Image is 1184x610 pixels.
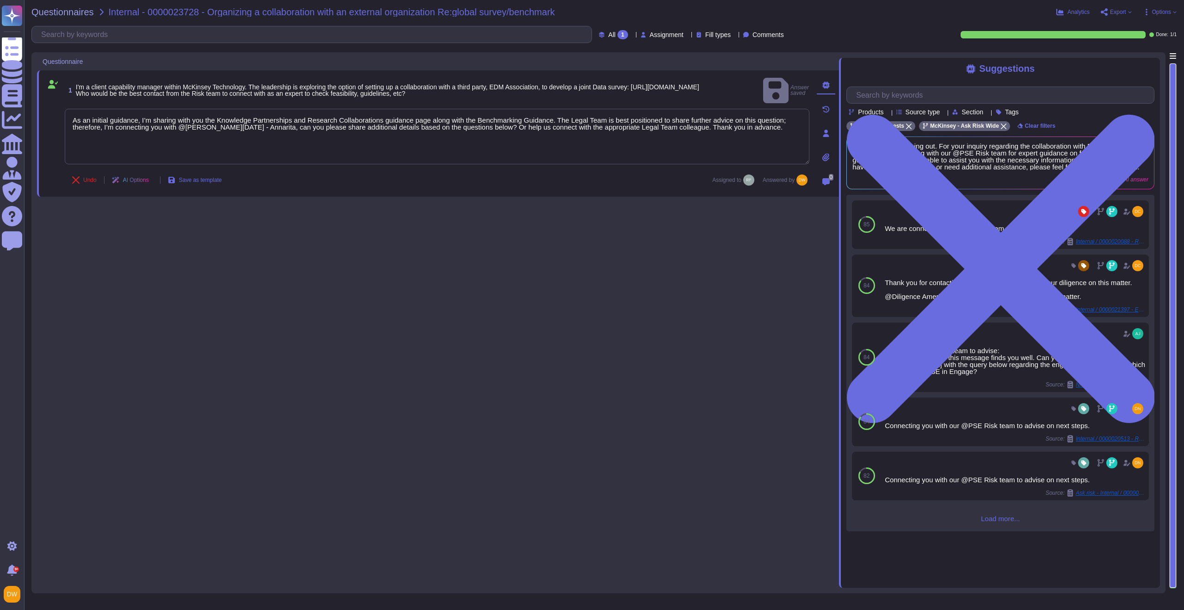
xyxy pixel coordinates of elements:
[1076,490,1145,496] span: Ask risk - Internal / 0000020575 - Meeting with 3rd party consultants
[763,177,795,183] span: Answered by
[1170,32,1177,37] span: 1 / 1
[608,31,616,38] span: All
[65,87,72,93] span: 1
[1110,9,1126,15] span: Export
[65,171,104,189] button: Undo
[37,26,592,43] input: Search by keywords
[43,58,83,65] span: Questionnaire
[1132,403,1143,414] img: user
[179,177,222,183] span: Save as template
[752,31,784,38] span: Comments
[1156,32,1168,37] span: Done:
[846,515,1154,522] span: Load more...
[1132,260,1143,271] img: user
[31,7,94,17] span: Questionnaires
[796,174,808,186] img: user
[13,566,19,572] div: 9+
[863,419,869,424] span: 84
[863,283,869,288] span: 84
[160,171,229,189] button: Save as template
[851,87,1154,103] input: Search by keywords
[1132,206,1143,217] img: user
[763,76,809,105] span: Answer saved
[65,109,809,164] textarea: As an initial guidance, I’m sharing with you the Knowledge Partnerships and Research Collaboratio...
[76,83,699,97] span: I'm a client capability manager within McKinsey Technology. The leadership is exploring the optio...
[83,177,97,183] span: Undo
[4,586,20,603] img: user
[1152,9,1171,15] span: Options
[109,7,555,17] span: Internal - 0000023728 - Organizing a collaboration with an external organization Re:global survey...
[829,174,834,181] span: 0
[863,473,869,479] span: 82
[2,584,27,604] button: user
[1046,489,1145,497] span: Source:
[617,30,628,39] div: 1
[650,31,684,38] span: Assignment
[123,177,149,183] span: AI Options
[743,174,754,186] img: user
[1132,328,1143,339] img: user
[712,174,759,186] span: Assigned to
[863,222,869,227] span: 85
[863,355,869,360] span: 84
[1067,9,1090,15] span: Analytics
[1132,457,1143,468] img: user
[705,31,731,38] span: Fill types
[885,476,1145,483] div: Connecting you with our @PSE Risk team to advise on next steps.
[1056,8,1090,16] button: Analytics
